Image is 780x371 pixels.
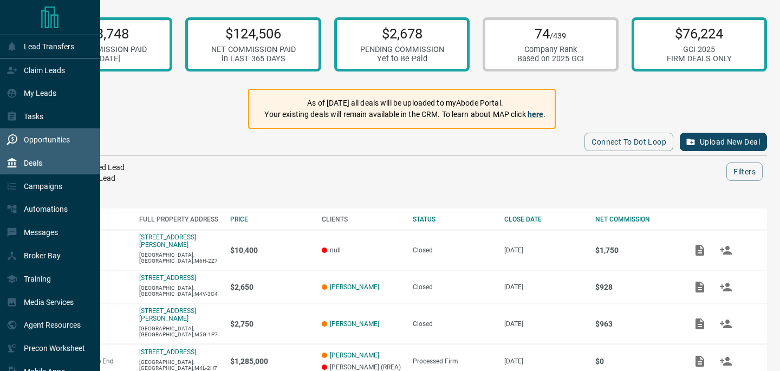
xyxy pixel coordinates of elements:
div: Closed [413,320,493,328]
span: Match Clients [713,283,739,290]
div: NET COMMISSION PAID [62,45,147,54]
a: [PERSON_NAME] [330,352,379,359]
div: CLIENTS [322,216,402,223]
div: CLOSE DATE [504,216,585,223]
a: here [528,110,544,119]
div: FULL PROPERTY ADDRESS [139,216,220,223]
p: 74 [517,25,584,42]
span: Match Clients [713,357,739,365]
div: Closed [413,246,493,254]
div: in [DATE] [62,54,147,63]
div: PENDING COMMISSION [360,45,444,54]
div: NET COMMISSION [595,216,676,223]
span: Add / View Documents [687,320,713,327]
p: $2,750 [230,320,311,328]
div: Yet to Be Paid [360,54,444,63]
div: NET COMMISSION PAID [211,45,296,54]
span: /439 [550,31,566,41]
span: Add / View Documents [687,283,713,290]
p: As of [DATE] all deals will be uploaded to myAbode Portal. [264,97,545,109]
span: Add / View Documents [687,357,713,365]
a: [STREET_ADDRESS][PERSON_NAME] [139,307,196,322]
p: [DATE] [504,357,585,365]
a: [STREET_ADDRESS][PERSON_NAME] [139,233,196,249]
p: [DATE] [504,320,585,328]
p: $76,224 [667,25,732,42]
p: [DATE] [504,246,585,254]
button: Upload New Deal [680,133,767,151]
a: [PERSON_NAME] [330,320,379,328]
a: [STREET_ADDRESS] [139,274,196,282]
div: in LAST 365 DAYS [211,54,296,63]
p: null [322,246,402,254]
p: $928 [595,283,676,291]
p: [DATE] [504,283,585,291]
a: [STREET_ADDRESS] [139,348,196,356]
p: $2,650 [230,283,311,291]
p: $1,285,000 [230,357,311,366]
div: STATUS [413,216,493,223]
p: [GEOGRAPHIC_DATA],[GEOGRAPHIC_DATA],M5G-1P7 [139,326,220,337]
div: Processed Firm [413,357,493,365]
p: $53,748 [62,25,147,42]
div: FIRM DEALS ONLY [667,54,732,63]
p: $10,400 [230,246,311,255]
p: $1,750 [595,246,676,255]
p: Your existing deals will remain available in the CRM. To learn about MAP click . [264,109,545,120]
span: Add / View Documents [687,246,713,253]
p: [PERSON_NAME] (RREA) [322,363,402,371]
span: Match Clients [713,320,739,327]
p: $963 [595,320,676,328]
p: $2,678 [360,25,444,42]
p: $124,506 [211,25,296,42]
span: Match Clients [713,246,739,253]
button: Connect to Dot Loop [584,133,673,151]
p: $0 [595,357,676,366]
div: PRICE [230,216,311,223]
button: Filters [726,162,763,181]
a: [PERSON_NAME] [330,283,379,291]
p: [GEOGRAPHIC_DATA],[GEOGRAPHIC_DATA],M4V-3C4 [139,285,220,297]
div: Company Rank [517,45,584,54]
div: GCI 2025 [667,45,732,54]
p: [GEOGRAPHIC_DATA],[GEOGRAPHIC_DATA],M6H-2Z7 [139,252,220,264]
p: [GEOGRAPHIC_DATA],[GEOGRAPHIC_DATA],M4L-2H7 [139,359,220,371]
div: Based on 2025 GCI [517,54,584,63]
div: Closed [413,283,493,291]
